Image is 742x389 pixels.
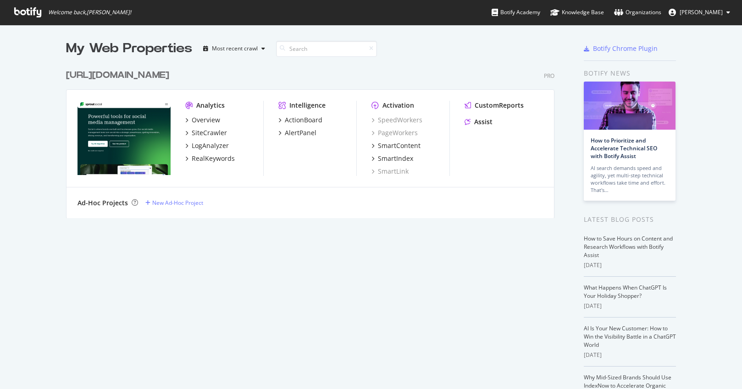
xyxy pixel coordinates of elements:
a: AI Is Your New Customer: How to Win the Visibility Battle in a ChatGPT World [584,324,676,349]
div: SiteCrawler [192,128,227,137]
a: Assist [465,117,493,126]
div: Organizations [614,8,661,17]
button: Most recent crawl [199,41,269,56]
a: CustomReports [465,101,524,110]
div: Analytics [196,101,225,110]
div: LogAnalyzer [192,141,229,150]
div: SmartContent [378,141,421,150]
div: Activation [382,101,414,110]
div: Knowledge Base [550,8,604,17]
div: SmartIndex [378,154,413,163]
div: My Web Properties [66,39,192,58]
div: RealKeywords [192,154,235,163]
a: RealKeywords [185,154,235,163]
a: SpeedWorkers [371,115,422,125]
a: SiteCrawler [185,128,227,137]
a: ActionBoard [278,115,322,125]
img: How to Prioritize and Accelerate Technical SEO with Botify Assist [584,82,676,130]
div: AI search demands speed and agility, yet multi-step technical workflows take time and effort. Tha... [591,164,669,194]
input: Search [276,41,377,57]
div: Overview [192,115,220,125]
a: New Ad-Hoc Project [145,199,203,207]
div: [DATE] [584,261,676,269]
button: [PERSON_NAME] [661,5,737,20]
a: What Happens When ChatGPT Is Your Holiday Shopper? [584,284,667,300]
img: https://sproutsocial.com/ [78,101,171,175]
a: LogAnalyzer [185,141,229,150]
div: Latest Blog Posts [584,214,676,225]
div: Most recent crawl [212,46,258,51]
div: New Ad-Hoc Project [152,199,203,207]
a: [URL][DOMAIN_NAME] [66,69,173,82]
div: CustomReports [475,101,524,110]
a: AlertPanel [278,128,316,137]
a: SmartIndex [371,154,413,163]
a: Botify Chrome Plugin [584,44,658,53]
div: Botify Chrome Plugin [593,44,658,53]
span: Welcome back, [PERSON_NAME] ! [48,9,131,16]
a: How to Prioritize and Accelerate Technical SEO with Botify Assist [591,137,657,160]
div: [DATE] [584,302,676,310]
div: AlertPanel [285,128,316,137]
div: [DATE] [584,351,676,359]
div: Botify news [584,68,676,78]
div: Pro [544,72,554,80]
div: [URL][DOMAIN_NAME] [66,69,169,82]
a: SmartContent [371,141,421,150]
a: PageWorkers [371,128,418,137]
div: Intelligence [289,101,326,110]
div: Botify Academy [492,8,540,17]
div: Assist [474,117,493,126]
a: Overview [185,115,220,125]
span: Lauren Keudell [680,8,723,16]
div: ActionBoard [285,115,322,125]
div: grid [66,58,562,218]
a: SmartLink [371,167,409,176]
a: How to Save Hours on Content and Research Workflows with Botify Assist [584,235,673,259]
div: Ad-Hoc Projects [78,198,128,208]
